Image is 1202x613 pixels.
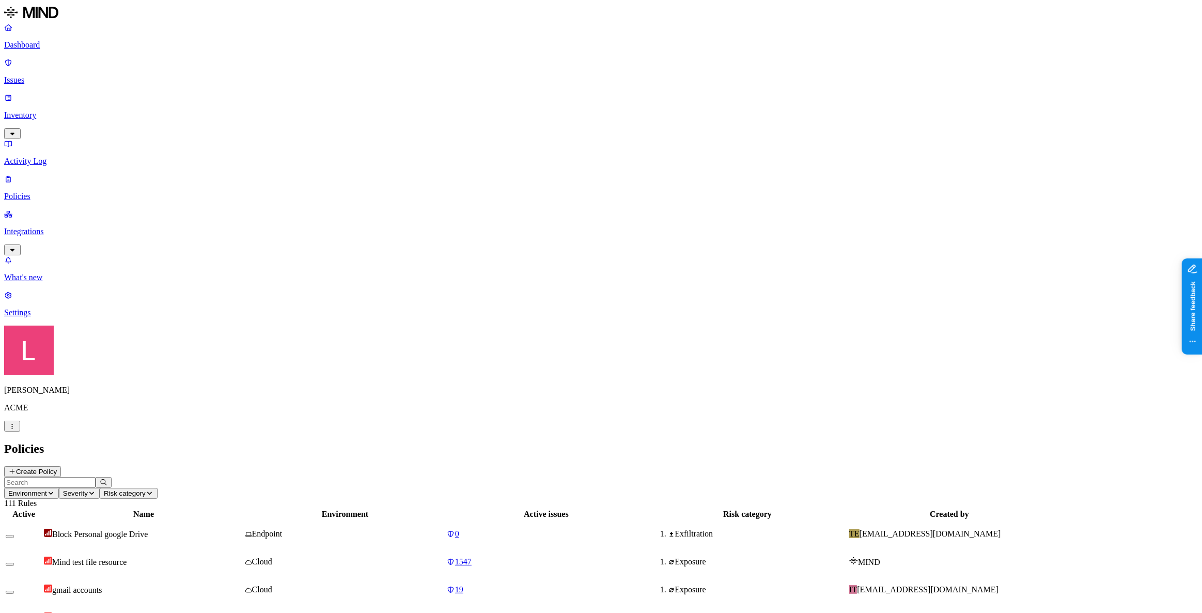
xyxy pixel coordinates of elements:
[245,510,445,519] div: Environment
[4,255,1198,282] a: What's new
[4,93,1198,137] a: Inventory
[648,510,847,519] div: Risk category
[252,529,283,538] span: Endpoint
[849,510,1050,519] div: Created by
[668,585,847,594] div: Exposure
[447,529,646,539] a: 0
[4,111,1198,120] p: Inventory
[52,586,102,594] span: gmail accounts
[849,529,860,538] span: TE
[4,442,1198,456] h2: Policies
[860,529,1001,538] span: [EMAIL_ADDRESS][DOMAIN_NAME]
[668,529,847,539] div: Exfiltration
[104,489,146,497] span: Risk category
[668,557,847,566] div: Exposure
[447,510,646,519] div: Active issues
[44,510,243,519] div: Name
[849,585,857,594] span: IT
[4,157,1198,166] p: Activity Log
[455,557,472,566] span: 1547
[455,529,459,538] span: 0
[4,75,1198,85] p: Issues
[8,489,47,497] span: Environment
[849,557,858,565] img: mind-logo-icon.svg
[63,489,88,497] span: Severity
[455,585,463,594] span: 19
[4,4,1198,23] a: MIND
[4,174,1198,201] a: Policies
[52,558,127,566] span: Mind test file resource
[4,139,1198,166] a: Activity Log
[4,403,1198,412] p: ACME
[447,557,646,566] a: 1547
[52,530,148,539] span: Block Personal google Drive
[447,585,646,594] a: 19
[4,499,37,508] span: 111 Rules
[4,326,54,375] img: Landen Brown
[6,510,42,519] div: Active
[4,4,58,21] img: MIND
[252,585,272,594] span: Cloud
[252,557,272,566] span: Cloud
[858,558,880,566] span: MIND
[44,529,52,537] img: severity-critical.svg
[4,58,1198,85] a: Issues
[4,308,1198,317] p: Settings
[4,477,96,488] input: Search
[4,273,1198,282] p: What's new
[4,466,61,477] button: Create Policy
[44,557,52,565] img: severity-high.svg
[4,192,1198,201] p: Policies
[44,585,52,593] img: severity-high.svg
[4,227,1198,236] p: Integrations
[4,23,1198,50] a: Dashboard
[4,209,1198,254] a: Integrations
[4,40,1198,50] p: Dashboard
[4,290,1198,317] a: Settings
[857,585,998,594] span: [EMAIL_ADDRESS][DOMAIN_NAME]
